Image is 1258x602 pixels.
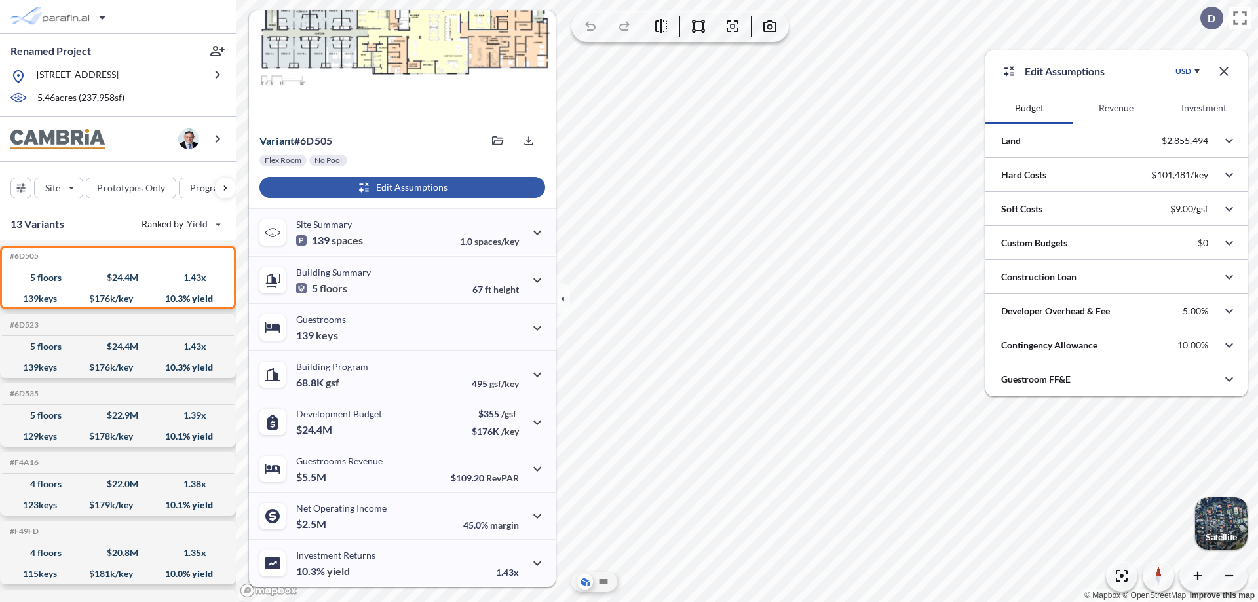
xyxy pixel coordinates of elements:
[259,134,332,147] p: # 6d505
[296,408,382,419] p: Development Budget
[97,181,165,195] p: Prototypes Only
[178,128,199,149] img: user logo
[463,519,519,531] p: 45.0%
[296,329,338,342] p: 139
[316,329,338,342] span: keys
[596,574,611,590] button: Site Plan
[1073,92,1160,124] button: Revenue
[1122,591,1186,600] a: OpenStreetMap
[490,519,519,531] span: margin
[10,44,91,58] p: Renamed Project
[296,361,368,372] p: Building Program
[485,284,491,295] span: ft
[296,455,383,466] p: Guestrooms Revenue
[1175,66,1191,77] div: USD
[1151,169,1208,181] p: $101,481/key
[37,68,119,85] p: [STREET_ADDRESS]
[296,282,347,295] p: 5
[1001,339,1097,352] p: Contingency Allowance
[1208,12,1215,24] p: D
[1198,237,1208,249] p: $0
[320,282,347,295] span: floors
[296,550,375,561] p: Investment Returns
[7,389,39,398] h5: Click to copy the code
[326,376,339,389] span: gsf
[190,181,227,195] p: Program
[187,217,208,231] span: Yield
[577,574,593,590] button: Aerial View
[296,234,363,247] p: 139
[86,178,176,198] button: Prototypes Only
[501,408,516,419] span: /gsf
[37,91,124,105] p: 5.46 acres ( 237,958 sf)
[265,155,301,166] p: Flex Room
[296,314,346,325] p: Guestrooms
[474,236,519,247] span: spaces/key
[296,502,387,514] p: Net Operating Income
[496,567,519,578] p: 1.43x
[1160,92,1248,124] button: Investment
[131,214,229,235] button: Ranked by Yield
[1001,202,1042,216] p: Soft Costs
[501,426,519,437] span: /key
[7,252,39,261] h5: Click to copy the code
[1195,497,1248,550] img: Switcher Image
[489,378,519,389] span: gsf/key
[1195,497,1248,550] button: Switcher ImageSatellite
[1001,236,1067,250] p: Custom Budgets
[1162,135,1208,147] p: $2,855,494
[179,178,250,198] button: Program
[332,234,363,247] span: spaces
[296,376,339,389] p: 68.8K
[7,527,39,536] h5: Click to copy the code
[1170,203,1208,215] p: $9.00/gsf
[34,178,83,198] button: Site
[1084,591,1120,600] a: Mapbox
[451,472,519,483] p: $109.20
[45,181,60,195] p: Site
[1001,134,1021,147] p: Land
[486,472,519,483] span: RevPAR
[7,320,39,329] h5: Click to copy the code
[1001,168,1046,181] p: Hard Costs
[314,155,342,166] p: No Pool
[472,284,519,295] p: 67
[296,219,352,230] p: Site Summary
[1190,591,1255,600] a: Improve this map
[259,134,294,147] span: Variant
[296,267,371,278] p: Building Summary
[472,426,519,437] p: $176K
[10,129,105,149] img: BrandImage
[7,458,39,467] h5: Click to copy the code
[472,378,519,389] p: 495
[296,517,328,531] p: $2.5M
[259,177,545,198] button: Edit Assumptions
[240,583,297,598] a: Mapbox homepage
[1001,271,1077,284] p: Construction Loan
[472,408,519,419] p: $355
[985,92,1073,124] button: Budget
[10,216,64,232] p: 13 Variants
[1183,305,1208,317] p: 5.00%
[1177,339,1208,351] p: 10.00%
[296,470,328,483] p: $5.5M
[296,423,334,436] p: $24.4M
[493,284,519,295] span: height
[460,236,519,247] p: 1.0
[1206,532,1237,542] p: Satellite
[1001,373,1071,386] p: Guestroom FF&E
[296,565,350,578] p: 10.3%
[1001,305,1110,318] p: Developer Overhead & Fee
[327,565,350,578] span: yield
[1025,64,1105,79] p: Edit Assumptions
